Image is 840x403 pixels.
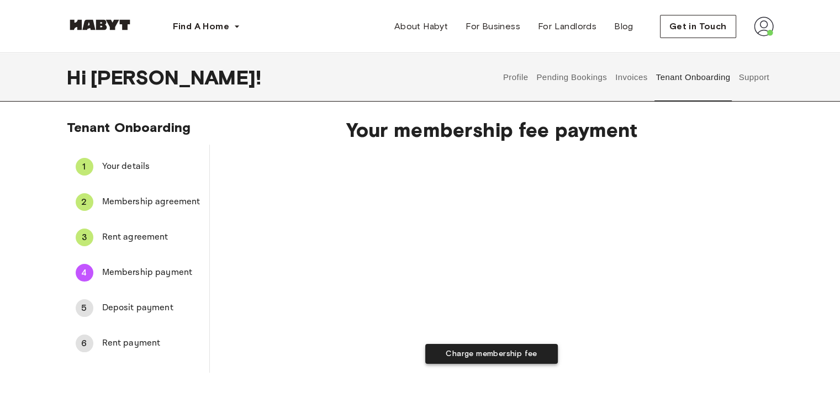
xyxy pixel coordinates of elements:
div: 6 [76,335,93,352]
div: 1Your details [67,153,209,180]
div: 5 [76,299,93,317]
span: Find A Home [173,20,229,33]
a: About Habyt [385,15,457,38]
img: avatar [754,17,774,36]
div: 3Rent agreement [67,224,209,251]
a: Blog [605,15,642,38]
a: For Business [457,15,529,38]
div: 3 [76,229,93,246]
span: Your membership fee payment [245,118,738,141]
img: Habyt [67,19,133,30]
span: For Landlords [538,20,596,33]
span: Hi [67,66,91,89]
span: Rent agreement [102,231,200,244]
div: user profile tabs [499,53,773,102]
div: 5Deposit payment [67,295,209,321]
button: Charge membership fee [425,344,558,364]
span: Membership agreement [102,195,200,209]
div: 4Membership payment [67,259,209,286]
div: 2 [76,193,93,211]
div: 1 [76,158,93,176]
div: 2Membership agreement [67,189,209,215]
button: Tenant Onboarding [654,53,732,102]
span: Tenant Onboarding [67,119,191,135]
span: Blog [614,20,633,33]
span: Membership payment [102,266,200,279]
div: 4 [76,264,93,282]
span: Get in Touch [669,20,727,33]
span: [PERSON_NAME] ! [91,66,261,89]
div: 6Rent payment [67,330,209,357]
button: Find A Home [164,15,249,38]
button: Profile [501,53,530,102]
span: For Business [466,20,520,33]
button: Invoices [614,53,649,102]
span: Deposit payment [102,301,200,315]
span: Your details [102,160,200,173]
button: Get in Touch [660,15,736,38]
button: Support [737,53,771,102]
span: About Habyt [394,20,448,33]
iframe: Secure payment input frame [379,148,604,328]
a: For Landlords [529,15,605,38]
button: Pending Bookings [535,53,609,102]
span: Rent payment [102,337,200,350]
